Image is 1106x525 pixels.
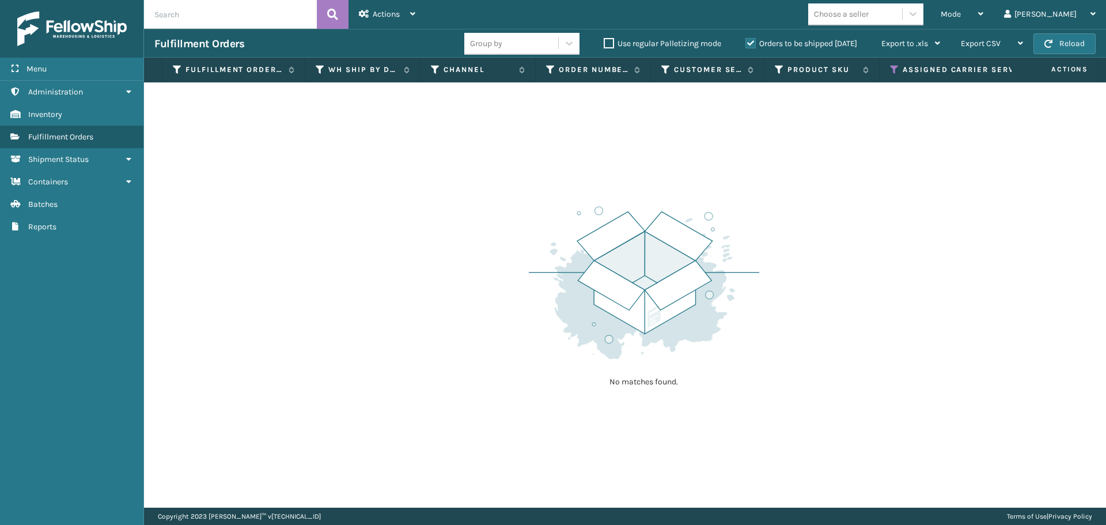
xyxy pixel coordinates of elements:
span: Menu [26,64,47,74]
label: Orders to be shipped [DATE] [745,39,857,48]
label: Customer Service Order Number [674,65,742,75]
label: Use regular Palletizing mode [604,39,721,48]
span: Mode [941,9,961,19]
label: Product SKU [787,65,857,75]
span: Fulfillment Orders [28,132,93,142]
span: Batches [28,199,58,209]
label: Assigned Carrier Service [903,65,1057,75]
label: Order Number [559,65,628,75]
span: Shipment Status [28,154,89,164]
label: Fulfillment Order Id [185,65,283,75]
p: Copyright 2023 [PERSON_NAME]™ v [TECHNICAL_ID] [158,508,321,525]
span: Actions [1015,60,1095,79]
a: Terms of Use [1007,512,1047,520]
h3: Fulfillment Orders [154,37,244,51]
span: Export CSV [961,39,1001,48]
label: Channel [444,65,513,75]
span: Actions [373,9,400,19]
span: Administration [28,87,83,97]
button: Reload [1033,33,1096,54]
div: Group by [470,37,502,50]
div: Choose a seller [814,8,869,20]
label: WH Ship By Date [328,65,398,75]
div: | [1007,508,1092,525]
span: Inventory [28,109,62,119]
a: Privacy Policy [1048,512,1092,520]
span: Export to .xls [881,39,928,48]
img: logo [17,12,127,46]
span: Reports [28,222,56,232]
span: Containers [28,177,68,187]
